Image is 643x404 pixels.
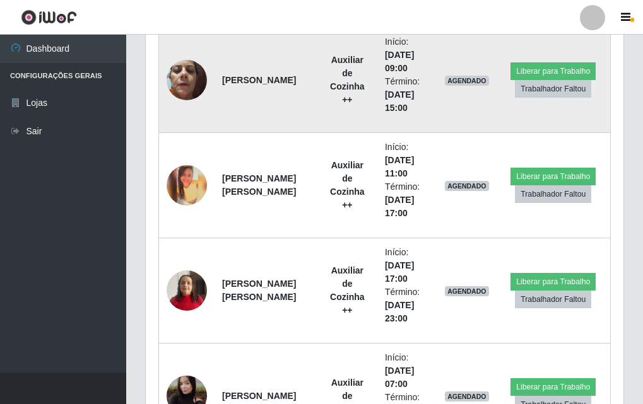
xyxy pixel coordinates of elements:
span: AGENDADO [445,76,489,86]
img: CoreUI Logo [21,9,77,25]
li: Início: [385,246,430,286]
li: Término: [385,75,430,115]
time: [DATE] 17:00 [385,260,414,284]
strong: [PERSON_NAME] [222,75,296,85]
span: AGENDADO [445,286,489,296]
time: [DATE] 11:00 [385,155,414,178]
li: Início: [385,35,430,75]
button: Trabalhador Faltou [515,291,591,308]
button: Liberar para Trabalho [510,378,596,396]
button: Liberar para Trabalho [510,273,596,291]
li: Término: [385,180,430,220]
img: 1737135977494.jpeg [167,263,207,317]
button: Trabalhador Faltou [515,185,591,203]
li: Início: [385,141,430,180]
time: [DATE] 07:00 [385,366,414,389]
time: [DATE] 15:00 [385,89,414,113]
img: 1674076279128.jpeg [167,53,207,107]
time: [DATE] 09:00 [385,50,414,73]
strong: Auxiliar de Cozinha ++ [330,160,364,210]
button: Liberar para Trabalho [510,62,596,80]
strong: [PERSON_NAME] [222,391,296,401]
li: Início: [385,351,430,391]
strong: [PERSON_NAME] [PERSON_NAME] [222,279,296,302]
strong: Auxiliar de Cozinha ++ [330,55,364,105]
strong: Auxiliar de Cozinha ++ [330,265,364,315]
img: 1675811994359.jpeg [167,165,207,205]
span: AGENDADO [445,181,489,191]
button: Trabalhador Faltou [515,80,591,98]
button: Liberar para Trabalho [510,168,596,185]
time: [DATE] 17:00 [385,195,414,218]
strong: [PERSON_NAME] [PERSON_NAME] [222,173,296,197]
li: Término: [385,286,430,325]
time: [DATE] 23:00 [385,300,414,323]
span: AGENDADO [445,391,489,401]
